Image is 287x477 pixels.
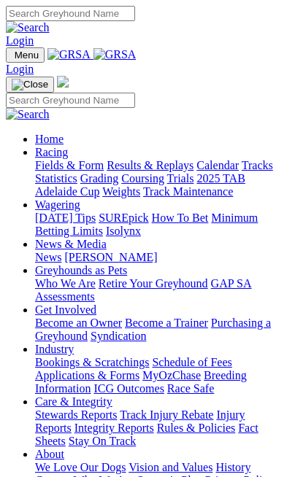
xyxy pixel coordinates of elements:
a: Bookings & Scratchings [35,356,149,368]
a: Fact Sheets [35,422,259,447]
img: logo-grsa-white.png [57,76,69,88]
a: News & Media [35,238,107,250]
a: Purchasing a Greyhound [35,317,271,342]
img: GRSA [47,48,91,61]
a: News [35,251,61,263]
a: Breeding Information [35,369,247,395]
div: Racing [35,159,281,198]
img: GRSA [93,48,137,61]
div: Wagering [35,212,281,238]
a: Login [6,63,34,75]
a: Grading [80,172,118,185]
a: Retire Your Greyhound [99,277,208,290]
a: Weights [102,185,140,198]
div: News & Media [35,251,281,264]
img: Search [6,108,50,121]
a: Become an Owner [35,317,122,329]
a: Login [6,34,34,47]
a: Track Maintenance [143,185,233,198]
a: Care & Integrity [35,395,112,408]
div: Get Involved [35,317,281,343]
button: Toggle navigation [6,77,54,93]
a: Industry [35,343,74,355]
a: MyOzChase [142,369,201,381]
a: Rules & Policies [157,422,236,434]
input: Search [6,6,135,21]
a: How To Bet [152,212,209,224]
a: GAP SA Assessments [35,277,251,303]
a: About [35,448,64,460]
a: Track Injury Rebate [120,408,213,421]
a: Stewards Reports [35,408,117,421]
a: Who We Are [35,277,96,290]
a: History [215,461,250,473]
a: Become a Trainer [125,317,208,329]
a: Statistics [35,172,77,185]
a: ICG Outcomes [93,382,164,395]
a: Syndication [91,330,146,342]
a: We Love Our Dogs [35,461,126,473]
a: Race Safe [167,382,214,395]
a: Minimum Betting Limits [35,212,258,237]
img: Close [12,79,48,90]
a: Isolynx [106,225,141,237]
a: Tracks [242,159,273,171]
a: Schedule of Fees [152,356,231,368]
a: Home [35,133,64,145]
a: Results & Replays [107,159,194,171]
input: Search [6,93,135,108]
a: Stay On Track [69,435,136,447]
a: Racing [35,146,68,158]
a: Vision and Values [129,461,213,473]
div: Care & Integrity [35,408,281,448]
a: Greyhounds as Pets [35,264,127,276]
div: Greyhounds as Pets [35,277,281,303]
a: 2025 TAB Adelaide Cup [35,172,245,198]
span: Menu [15,50,39,61]
img: Search [6,21,50,34]
div: Industry [35,356,281,395]
a: Get Involved [35,303,96,316]
a: Integrity Reports [74,422,154,434]
a: Fields & Form [35,159,104,171]
a: [PERSON_NAME] [64,251,157,263]
a: Applications & Forms [35,369,139,381]
button: Toggle navigation [6,47,45,63]
a: SUREpick [99,212,148,224]
a: Calendar [196,159,239,171]
a: Injury Reports [35,408,245,434]
a: Coursing [121,172,164,185]
a: [DATE] Tips [35,212,96,224]
a: Wagering [35,198,80,211]
a: Trials [167,172,194,185]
